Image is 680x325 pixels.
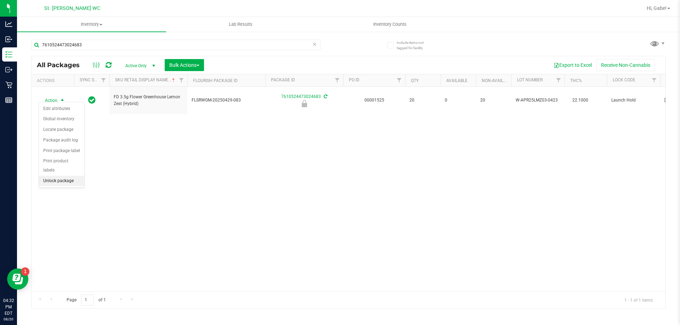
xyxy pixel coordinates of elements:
input: 1 [81,295,94,306]
span: St. [PERSON_NAME] WC [44,5,100,11]
a: Inventory [17,17,166,32]
li: Edit attributes [39,104,84,114]
span: 20 [409,97,436,104]
inline-svg: Analytics [5,21,12,28]
a: Non-Available [482,78,513,83]
span: Action [39,95,58,105]
span: Sync from Compliance System [323,94,327,99]
a: 00001525 [364,98,384,103]
span: Inventory [17,21,166,28]
button: Bulk Actions [165,59,204,71]
inline-svg: Retail [5,81,12,88]
inline-svg: Inbound [5,36,12,43]
a: Filter [331,74,343,86]
inline-svg: Reports [5,97,12,104]
input: Search Package ID, Item Name, SKU, Lot or Part Number... [31,40,321,50]
button: Export to Excel [549,59,596,71]
span: 22.1000 [569,95,592,105]
inline-svg: Outbound [5,66,12,73]
a: THC% [570,78,582,83]
span: Clear [312,40,317,49]
p: 08/20 [3,317,14,322]
a: Sync Status [80,77,107,82]
li: Print product labels [39,156,84,175]
a: 7610524473024683 [281,94,321,99]
a: Filter [553,74,565,86]
li: Locate package [39,124,84,135]
span: 0 [445,97,472,104]
span: FLSRWGM-20250429-083 [192,97,261,104]
div: Launch Hold [264,100,344,107]
a: Filter [648,74,660,86]
span: Bulk Actions [169,62,199,68]
span: In Sync [88,95,96,105]
li: Print package label [39,146,84,156]
a: Inventory Counts [315,17,464,32]
span: All Packages [37,61,87,69]
a: Filter [393,74,405,86]
span: W-APR25LMZ03-0423 [516,97,560,104]
span: FD 3.5g Flower Greenhouse Lemon Zest (Hybrid) [114,94,183,107]
span: Hi, Gabe! [647,5,667,11]
a: Flourish Package ID [193,78,238,83]
span: Include items not tagged for facility [397,40,432,51]
a: Sku Retail Display Name [115,77,176,82]
span: 1 - 1 of 1 items [619,295,658,305]
p: 04:32 PM EDT [3,297,14,317]
inline-svg: Inventory [5,51,12,58]
a: Lock Code [613,77,635,82]
a: Filter [176,74,187,86]
li: Global inventory [39,114,84,124]
iframe: Resource center unread badge [21,267,29,276]
span: Page of 1 [61,295,112,306]
a: PO ID [349,77,359,82]
span: 20 [480,97,507,104]
span: Inventory Counts [364,21,416,28]
li: Unlock package [39,176,84,186]
li: Package audit log [39,135,84,146]
a: Available [446,78,467,83]
span: Launch Hold [611,97,656,104]
a: Qty [411,78,419,83]
a: Lab Results [166,17,315,32]
button: Receive Non-Cannabis [596,59,655,71]
div: Actions [37,78,71,83]
span: Lab Results [219,21,262,28]
iframe: Resource center [7,268,28,290]
span: select [58,95,67,105]
a: Filter [98,74,109,86]
a: Package ID [271,77,295,82]
a: Lot Number [517,77,543,82]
